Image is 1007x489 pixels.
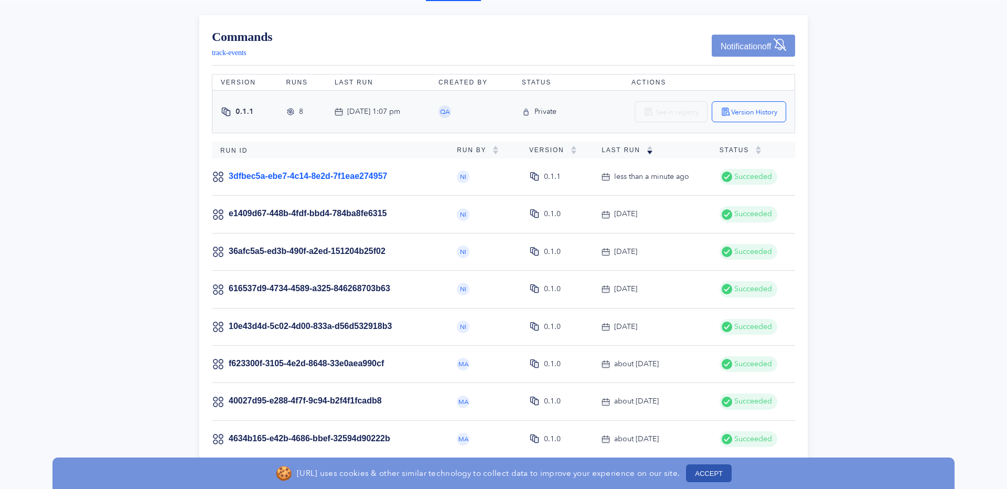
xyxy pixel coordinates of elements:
[460,286,466,292] span: NI
[440,109,449,115] span: QA
[732,283,772,295] span: Succeeded
[229,172,387,180] a: 3dfbec5a-ebe7-4c14-8e2d-7f1eae274957
[297,468,680,479] p: [URL] uses cookies & other similar technology to collect data to improve your experience on our s...
[544,208,561,220] div: 0.1.0
[614,396,659,407] div: about [DATE]
[275,463,292,484] span: 🍪
[347,106,400,118] div: [DATE] 1:07 pm
[732,321,772,333] span: Succeeded
[299,106,303,118] div: 8
[458,399,468,405] span: MA
[732,433,772,445] span: Succeeded
[614,433,659,445] div: about [DATE]
[278,75,326,91] th: Runs
[458,361,468,367] span: MA
[544,171,561,183] div: 0.1.1
[460,174,466,180] span: NI
[430,75,513,91] th: Created By
[686,464,732,482] button: ACCEPT
[614,208,637,220] div: [DATE]
[614,171,689,183] div: less than a minute ago
[460,324,466,330] span: NI
[720,146,755,154] span: Status
[229,284,390,293] a: 616537d9-4734-4589-a325-846268703b63
[212,30,272,43] a: Commands
[647,146,653,154] img: sorting-down.svg
[492,146,499,154] img: sorting-empty.svg
[326,75,430,91] th: Last Run
[571,146,577,154] img: sorting-empty.svg
[458,436,468,442] span: MA
[614,321,637,333] div: [DATE]
[544,246,561,258] div: 0.1.0
[522,108,530,116] img: private-icon.svg
[614,358,659,370] div: about [DATE]
[614,283,637,295] div: [DATE]
[457,146,492,154] span: Run By
[229,209,387,218] a: e1409d67-448b-4fdf-bbd4-784ba8fe6315
[544,396,561,407] div: 0.1.0
[229,396,382,405] a: 40027d95-e288-4f7f-9c94-b2f4f1fcadb8
[732,396,772,407] span: Succeeded
[235,107,254,116] span: 0.1.1
[212,49,247,57] span: track-events
[614,246,637,258] div: [DATE]
[544,433,561,445] div: 0.1.0
[229,434,390,443] a: 4634b165-e42b-4686-bbef-32594d90222b
[732,208,772,220] span: Succeeded
[602,146,647,154] span: Last Run
[721,107,731,117] img: version-history.svg
[212,75,278,91] th: Version
[460,211,466,218] span: NI
[712,101,786,122] button: Version History
[544,358,561,370] div: 0.1.0
[229,322,392,331] a: 10e43d4d-5c02-4d00-833a-d56d532918b3
[732,171,772,183] span: Succeeded
[534,106,556,118] div: Private
[755,146,762,154] img: sorting-empty.svg
[732,358,772,370] span: Succeeded
[544,321,561,333] div: 0.1.0
[212,142,448,158] th: Run ID
[732,246,772,258] span: Succeeded
[229,247,385,256] a: 36afc5a5-ed3b-490f-a2ed-151204b25f02
[460,249,466,255] span: NI
[529,146,571,154] span: Version
[712,35,795,57] button: Notificationoff
[229,359,384,368] a: f623300f-3105-4e2d-8648-33e0aea990cf
[544,283,561,295] div: 0.1.0
[578,75,795,91] th: Actions
[513,75,579,91] th: Status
